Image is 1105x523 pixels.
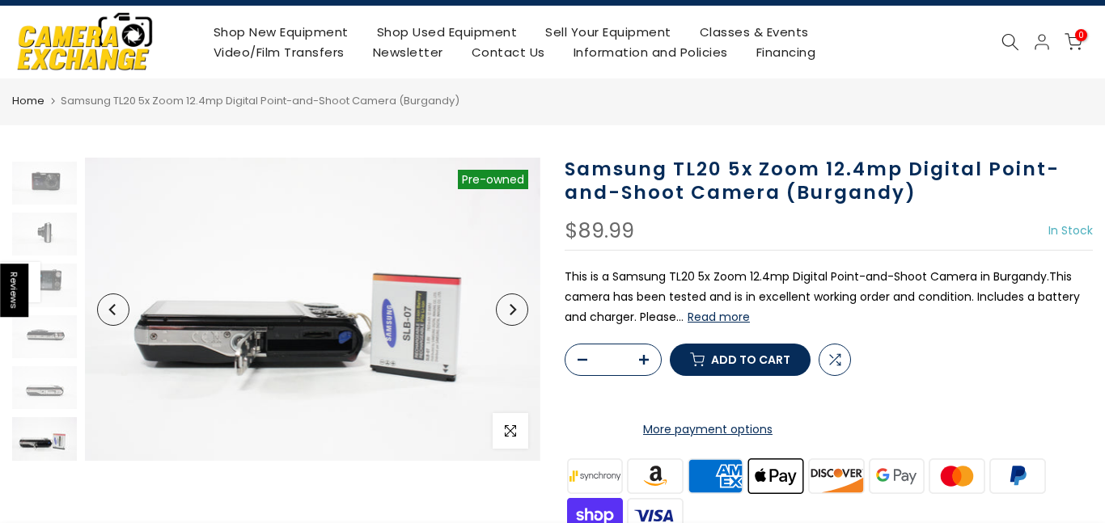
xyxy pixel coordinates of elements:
[199,22,362,42] a: Shop New Equipment
[807,456,867,496] img: discover
[746,456,807,496] img: apple pay
[12,93,44,109] a: Home
[685,456,746,496] img: american express
[670,344,811,376] button: Add to cart
[61,93,459,108] span: Samsung TL20 5x Zoom 12.4mp Digital Point-and-Shoot Camera (Burgandy)
[685,22,823,42] a: Classes & Events
[1048,222,1093,238] span: In Stock
[1065,33,1082,51] a: 0
[565,456,625,496] img: synchrony
[531,22,686,42] a: Sell Your Equipment
[1075,29,1087,41] span: 0
[625,456,686,496] img: amazon payments
[457,42,559,62] a: Contact Us
[97,293,129,326] button: Previous
[565,267,1093,328] p: This is a Samsung TL20 5x Zoom 12.4mp Digital Point-and-Shoot Camera in Burgandy.This camera has ...
[711,354,790,365] span: Add to cart
[565,221,634,242] div: $89.99
[742,42,830,62] a: Financing
[496,293,528,326] button: Next
[199,42,358,62] a: Video/Film Transfers
[559,42,742,62] a: Information and Policies
[565,158,1093,205] h1: Samsung TL20 5x Zoom 12.4mp Digital Point-and-Shoot Camera (Burgandy)
[866,456,927,496] img: google pay
[988,456,1048,496] img: paypal
[358,42,457,62] a: Newsletter
[565,420,851,440] a: More payment options
[362,22,531,42] a: Shop Used Equipment
[688,310,750,324] button: Read more
[927,456,988,496] img: master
